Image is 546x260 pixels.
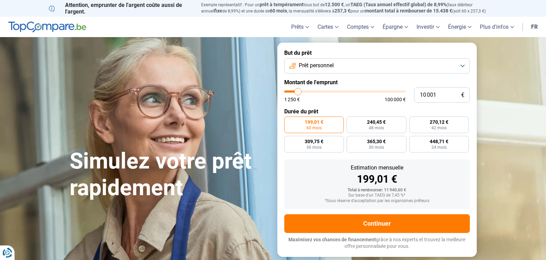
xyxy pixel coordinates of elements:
[260,2,304,7] span: prêt à tempérament
[288,237,376,242] span: Maximisez vos chances de financement
[325,2,344,7] span: 12.500 €
[313,17,343,37] a: Cartes
[306,145,322,149] span: 36 mois
[343,17,378,37] a: Comptes
[290,193,464,198] div: Sur base d'un TAEG de 7,45 %*
[350,2,447,7] span: TAEG (Taux annuel effectif global) de 8,99%
[290,199,464,203] div: *Sous réserve d'acceptation par les organismes prêteurs
[430,139,448,144] span: 448,71 €
[431,145,447,149] span: 24 mois
[305,139,323,144] span: 309,75 €
[430,120,448,124] span: 270,12 €
[527,17,542,37] a: fr
[284,97,300,102] span: 1 250 €
[431,126,447,130] span: 42 mois
[290,165,464,171] div: Estimation mensuelle
[201,2,498,14] p: Exemple représentatif : Pour un tous but de , un (taux débiteur annuel de 8,99%) et une durée de ...
[461,92,464,98] span: €
[369,145,384,149] span: 30 mois
[70,148,269,201] h1: Simulez votre prêt rapidement
[270,8,287,14] span: 60 mois
[284,214,470,233] button: Continuer
[369,126,384,130] span: 48 mois
[476,17,518,37] a: Plus d'infos
[287,17,313,37] a: Prêts
[365,8,452,14] span: montant total à rembourser de 15.438 €
[284,58,470,73] button: Prêt personnel
[334,8,350,14] span: 257,3 €
[367,139,386,144] span: 365,30 €
[367,120,386,124] span: 240,45 €
[385,97,406,102] span: 100 000 €
[284,108,470,115] label: Durée du prêt
[284,236,470,250] p: grâce à nos experts et trouvez la meilleure offre personnalisée pour vous.
[284,50,470,56] label: But du prêt
[290,188,464,193] div: Total à rembourser: 11 940,60 €
[49,2,193,15] p: Attention, emprunter de l'argent coûte aussi de l'argent.
[306,126,322,130] span: 60 mois
[8,21,86,33] img: TopCompare
[305,120,323,124] span: 199,01 €
[444,17,476,37] a: Énergie
[378,17,412,37] a: Épargne
[299,62,334,69] span: Prêt personnel
[412,17,444,37] a: Investir
[284,79,470,86] label: Montant de l'emprunt
[290,174,464,184] div: 199,01 €
[214,8,222,14] span: fixe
